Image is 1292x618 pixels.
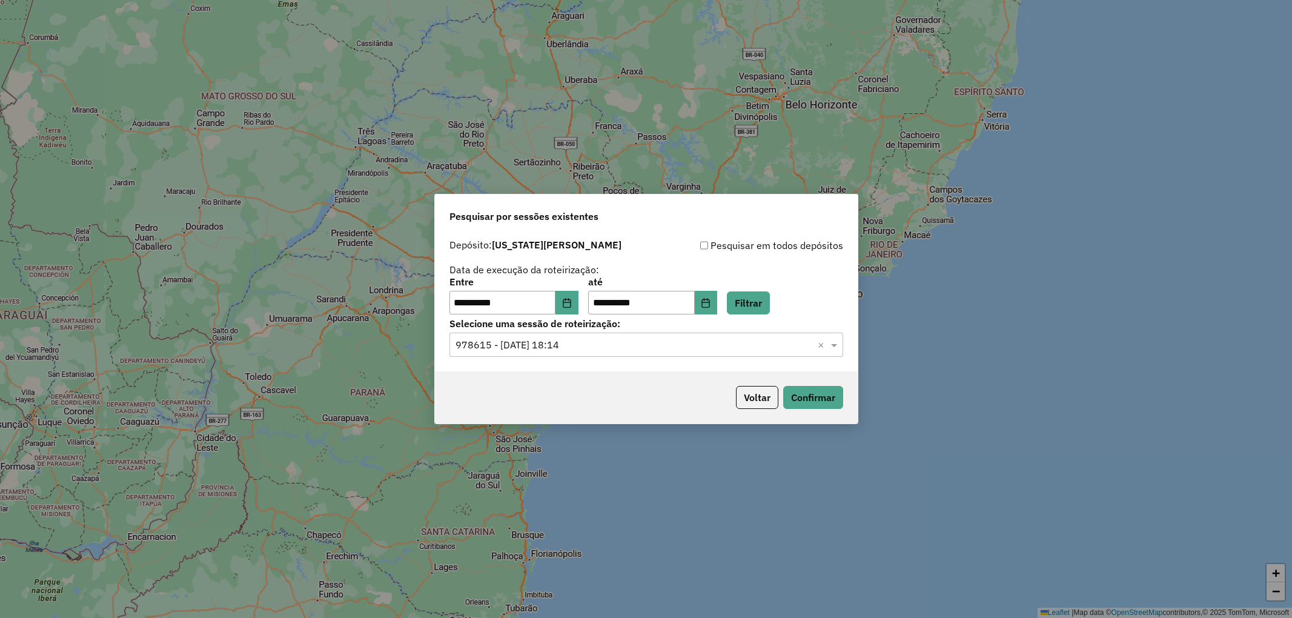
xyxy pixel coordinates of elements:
label: Selecione uma sessão de roteirização: [449,316,843,331]
div: Pesquisar em todos depósitos [646,238,843,253]
button: Voltar [736,386,778,409]
span: Clear all [818,337,828,352]
strong: [US_STATE][PERSON_NAME] [492,239,621,251]
span: Pesquisar por sessões existentes [449,209,598,224]
label: Data de execução da roteirização: [449,262,599,277]
label: Entre [449,274,578,289]
button: Choose Date [555,291,578,315]
label: até [588,274,717,289]
button: Filtrar [727,291,770,314]
label: Depósito: [449,238,621,252]
button: Confirmar [783,386,843,409]
button: Choose Date [695,291,718,315]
